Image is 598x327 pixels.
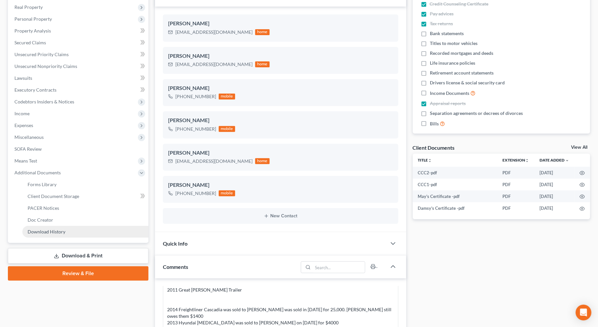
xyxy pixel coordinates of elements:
[14,16,52,22] span: Personal Property
[413,202,497,214] td: Damsy’s Certificate -pdf
[497,167,534,179] td: PDF
[14,40,46,45] span: Secured Claims
[168,52,393,60] div: [PERSON_NAME]
[430,20,453,27] span: Tax returns
[28,229,65,234] span: Download History
[168,149,393,157] div: [PERSON_NAME]
[28,205,59,211] span: PACER Notices
[168,20,393,28] div: [PERSON_NAME]
[430,70,494,76] span: Retirement account statements
[571,145,587,150] a: View All
[497,202,534,214] td: PDF
[430,79,505,86] span: Drivers license & social security card
[497,179,534,190] td: PDF
[255,158,270,164] div: home
[28,193,79,199] span: Client Document Storage
[9,49,148,60] a: Unsecured Priority Claims
[313,262,365,273] input: Search...
[22,179,148,190] a: Forms Library
[430,11,454,17] span: Pay advices
[168,84,393,92] div: [PERSON_NAME]
[22,214,148,226] a: Doc Creator
[219,94,235,99] div: mobile
[413,190,497,202] td: May’s Certificate -pdf
[255,29,270,35] div: home
[8,248,148,264] a: Download & Print
[14,87,56,93] span: Executory Contracts
[534,190,574,202] td: [DATE]
[175,29,253,35] div: [EMAIL_ADDRESS][DOMAIN_NAME]
[534,202,574,214] td: [DATE]
[430,50,493,56] span: Recorded mortgages and deeds
[430,120,439,127] span: Bills
[168,117,393,124] div: [PERSON_NAME]
[14,28,51,33] span: Property Analysis
[534,167,574,179] td: [DATE]
[576,305,591,320] div: Open Intercom Messenger
[28,182,56,187] span: Forms Library
[525,159,529,163] i: unfold_more
[14,99,74,104] span: Codebtors Insiders & Notices
[565,159,569,163] i: expand_more
[428,159,432,163] i: unfold_more
[9,25,148,37] a: Property Analysis
[14,134,44,140] span: Miscellaneous
[430,60,475,66] span: Life insurance policies
[175,158,253,164] div: [EMAIL_ADDRESS][DOMAIN_NAME]
[413,179,497,190] td: CCC1-pdf
[168,181,393,189] div: [PERSON_NAME]
[255,61,270,67] div: home
[430,100,466,107] span: Appraisal reports
[14,158,37,163] span: Means Test
[175,93,216,100] div: [PHONE_NUMBER]
[28,217,53,223] span: Doc Creator
[14,4,43,10] span: Real Property
[22,226,148,238] a: Download History
[430,110,523,117] span: Separation agreements or decrees of divorces
[8,266,148,281] a: Review & File
[413,167,497,179] td: CCC2-pdf
[14,63,77,69] span: Unsecured Nonpriority Claims
[418,158,432,163] a: Titleunfold_more
[502,158,529,163] a: Extensionunfold_more
[14,75,32,81] span: Lawsuits
[9,60,148,72] a: Unsecured Nonpriority Claims
[497,190,534,202] td: PDF
[14,146,42,152] span: SOFA Review
[9,72,148,84] a: Lawsuits
[219,190,235,196] div: mobile
[9,84,148,96] a: Executory Contracts
[9,37,148,49] a: Secured Claims
[14,111,30,116] span: Income
[175,61,253,68] div: [EMAIL_ADDRESS][DOMAIN_NAME]
[14,170,61,175] span: Additional Documents
[430,30,464,37] span: Bank statements
[534,179,574,190] td: [DATE]
[163,240,188,247] span: Quick Info
[22,190,148,202] a: Client Document Storage
[14,52,69,57] span: Unsecured Priority Claims
[9,143,148,155] a: SOFA Review
[430,90,469,97] span: Income Documents
[175,190,216,197] div: [PHONE_NUMBER]
[413,144,455,151] div: Client Documents
[430,40,477,47] span: Titles to motor vehicles
[168,213,393,219] button: New Contact
[22,202,148,214] a: PACER Notices
[430,1,489,7] span: Credit Counseling Certificate
[163,264,188,270] span: Comments
[175,126,216,132] div: [PHONE_NUMBER]
[219,126,235,132] div: mobile
[540,158,569,163] a: Date Added expand_more
[14,122,33,128] span: Expenses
